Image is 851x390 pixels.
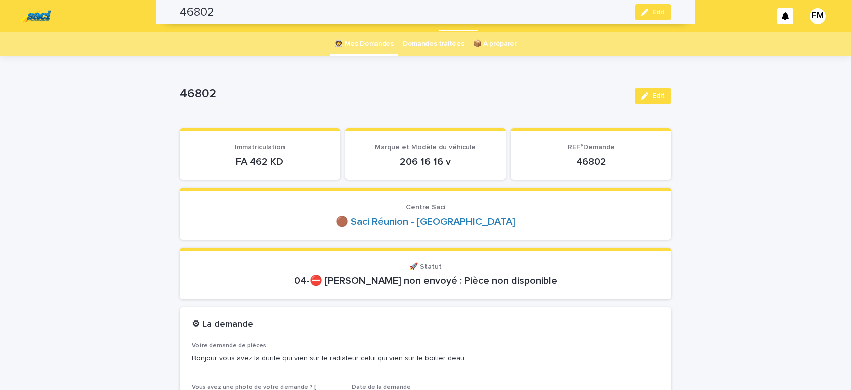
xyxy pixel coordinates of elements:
span: Marque et Modèle du véhicule [375,144,476,151]
p: 04-⛔ [PERSON_NAME] non envoyé : Pièce non disponible [192,275,659,287]
p: 206 16 16 v [357,156,494,168]
p: Bonjour vous avez la durite qui vien sur le radiateur celui qui vien sur le boitier deau [192,353,659,364]
img: UC29JcTLQ3GheANZ19ks [20,6,51,26]
span: Centre Saci [406,204,445,211]
p: FA 462 KD [192,156,328,168]
a: Demandes traitées [403,32,464,56]
p: 46802 [180,87,627,102]
span: 🚀 Statut [409,263,442,270]
h2: ⚙ La demande [192,319,253,330]
p: 46802 [523,156,659,168]
a: 📦 À préparer [473,32,517,56]
span: REF°Demande [568,144,615,151]
div: FM [810,8,826,24]
span: Votre demande de pièces [192,343,266,349]
span: Immatriculation [235,144,285,151]
span: Edit [652,92,665,100]
a: 🟤 Saci Réunion - [GEOGRAPHIC_DATA] [336,216,515,228]
a: 👩‍🚀 Mes Demandes [334,32,394,56]
button: Edit [635,88,671,104]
